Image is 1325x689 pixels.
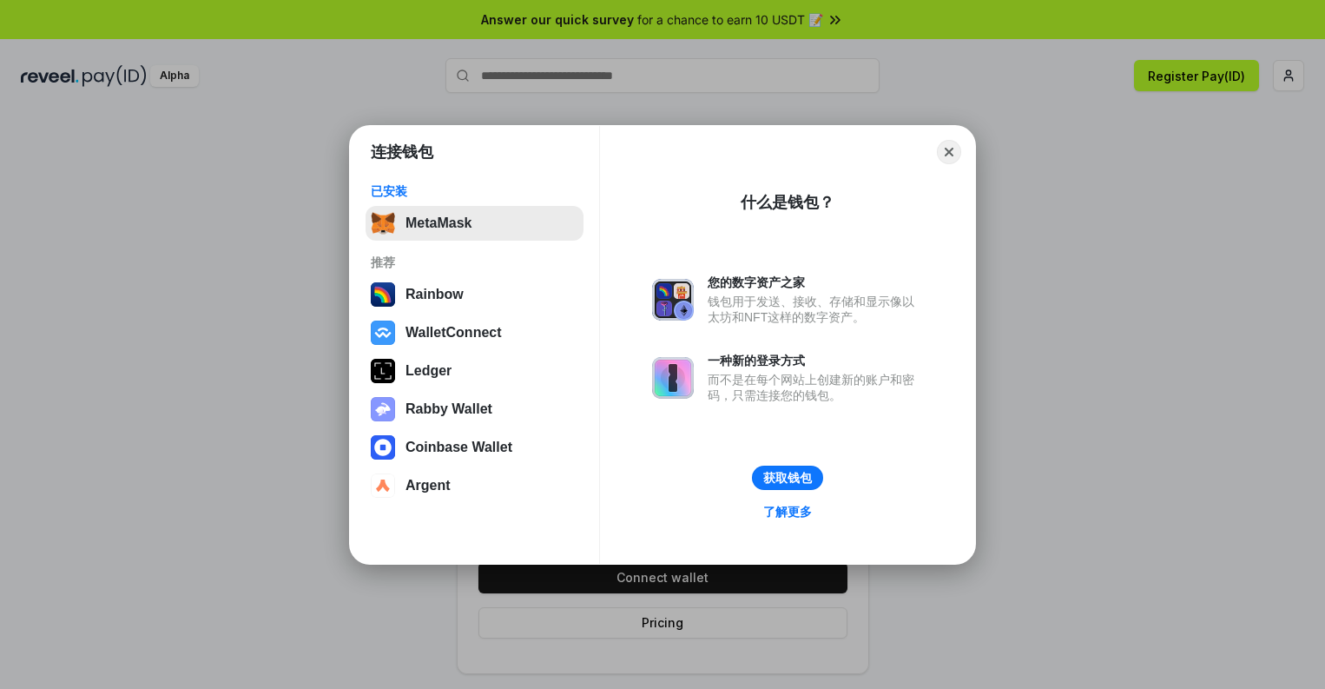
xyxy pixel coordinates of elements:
a: 了解更多 [753,500,822,523]
img: svg+xml,%3Csvg%20width%3D%2228%22%20height%3D%2228%22%20viewBox%3D%220%200%2028%2028%22%20fill%3D... [371,321,395,345]
div: 获取钱包 [763,470,812,486]
div: 了解更多 [763,504,812,520]
img: svg+xml,%3Csvg%20width%3D%22120%22%20height%3D%22120%22%20viewBox%3D%220%200%20120%20120%22%20fil... [371,282,395,307]
div: Rainbow [405,287,464,302]
div: 而不是在每个网站上创建新的账户和密码，只需连接您的钱包。 [708,372,923,403]
div: Coinbase Wallet [405,440,512,455]
div: Rabby Wallet [405,401,492,417]
button: WalletConnect [366,315,583,350]
button: Close [937,140,961,164]
div: 推荐 [371,255,578,270]
div: 已安装 [371,183,578,199]
div: WalletConnect [405,325,502,341]
img: svg+xml,%3Csvg%20xmlns%3D%22http%3A%2F%2Fwww.w3.org%2F2000%2Fsvg%22%20fill%3D%22none%22%20viewBox... [652,279,694,321]
h1: 连接钱包 [371,142,433,162]
img: svg+xml,%3Csvg%20xmlns%3D%22http%3A%2F%2Fwww.w3.org%2F2000%2Fsvg%22%20width%3D%2228%22%20height%3... [371,359,395,383]
div: 您的数字资产之家 [708,275,923,290]
img: svg+xml,%3Csvg%20width%3D%2228%22%20height%3D%2228%22%20viewBox%3D%220%200%2028%2028%22%20fill%3D... [371,435,395,460]
button: Coinbase Wallet [366,430,583,465]
img: svg+xml,%3Csvg%20xmlns%3D%22http%3A%2F%2Fwww.w3.org%2F2000%2Fsvg%22%20fill%3D%22none%22%20viewBox... [371,397,395,421]
div: Argent [405,478,451,494]
img: svg+xml,%3Csvg%20width%3D%2228%22%20height%3D%2228%22%20viewBox%3D%220%200%2028%2028%22%20fill%3D... [371,474,395,498]
div: 钱包用于发送、接收、存储和显示像以太坊和NFT这样的数字资产。 [708,294,923,325]
div: MetaMask [405,215,471,231]
button: MetaMask [366,206,583,241]
img: svg+xml,%3Csvg%20xmlns%3D%22http%3A%2F%2Fwww.w3.org%2F2000%2Fsvg%22%20fill%3D%22none%22%20viewBox... [652,357,694,399]
button: Argent [366,468,583,503]
div: 什么是钱包？ [741,192,834,213]
div: 一种新的登录方式 [708,353,923,368]
button: Rabby Wallet [366,392,583,427]
img: svg+xml,%3Csvg%20fill%3D%22none%22%20height%3D%2233%22%20viewBox%3D%220%200%2035%2033%22%20width%... [371,211,395,235]
button: 获取钱包 [752,466,823,490]
button: Rainbow [366,277,583,312]
button: Ledger [366,354,583,388]
div: Ledger [405,363,452,379]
